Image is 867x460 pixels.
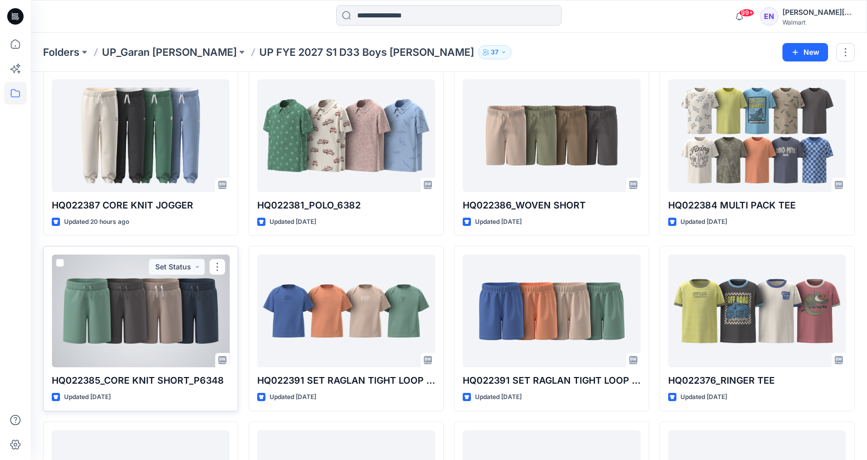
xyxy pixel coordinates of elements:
p: HQ022385_CORE KNIT SHORT_P6348 [52,373,230,388]
a: HQ022384 MULTI PACK TEE [668,79,846,192]
p: Updated 20 hours ago [64,217,129,227]
a: Folders [43,45,79,59]
span: 99+ [739,9,754,17]
p: Updated [DATE] [475,217,522,227]
div: [PERSON_NAME][DATE] [782,6,854,18]
div: EN [760,7,778,26]
p: UP FYE 2027 S1 D33 Boys [PERSON_NAME] [259,45,474,59]
a: UP_Garan [PERSON_NAME] [102,45,237,59]
button: New [782,43,828,61]
p: Updated [DATE] [270,392,316,403]
p: HQ022376_RINGER TEE [668,373,846,388]
p: HQ022391 SET RAGLAN TIGHT LOOP [PERSON_NAME] SET(SHORT ONLY) [463,373,641,388]
p: Updated [DATE] [270,217,316,227]
div: Walmart [782,18,854,26]
p: HQ022387 CORE KNIT JOGGER [52,198,230,213]
a: HQ022391 SET RAGLAN TIGHT LOOP TERRY SET(SHORT ONLY) [463,255,641,367]
p: Updated [DATE] [680,217,727,227]
a: HQ022376_RINGER TEE [668,255,846,367]
a: HQ022386_WOVEN SHORT [463,79,641,192]
p: HQ022391 SET RAGLAN TIGHT LOOP [PERSON_NAME] SET(T-SHIRT ONLY) [257,373,435,388]
p: Updated [DATE] [64,392,111,403]
p: Updated [DATE] [475,392,522,403]
p: HQ022386_WOVEN SHORT [463,198,641,213]
a: HQ022387 CORE KNIT JOGGER [52,79,230,192]
p: HQ022384 MULTI PACK TEE [668,198,846,213]
a: HQ022385_CORE KNIT SHORT_P6348 [52,255,230,367]
a: HQ022381_POLO_6382 [257,79,435,192]
p: 37 [491,47,499,58]
a: HQ022391 SET RAGLAN TIGHT LOOP TERRY SET(T-SHIRT ONLY) [257,255,435,367]
p: Updated [DATE] [680,392,727,403]
button: 37 [478,45,511,59]
p: HQ022381_POLO_6382 [257,198,435,213]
